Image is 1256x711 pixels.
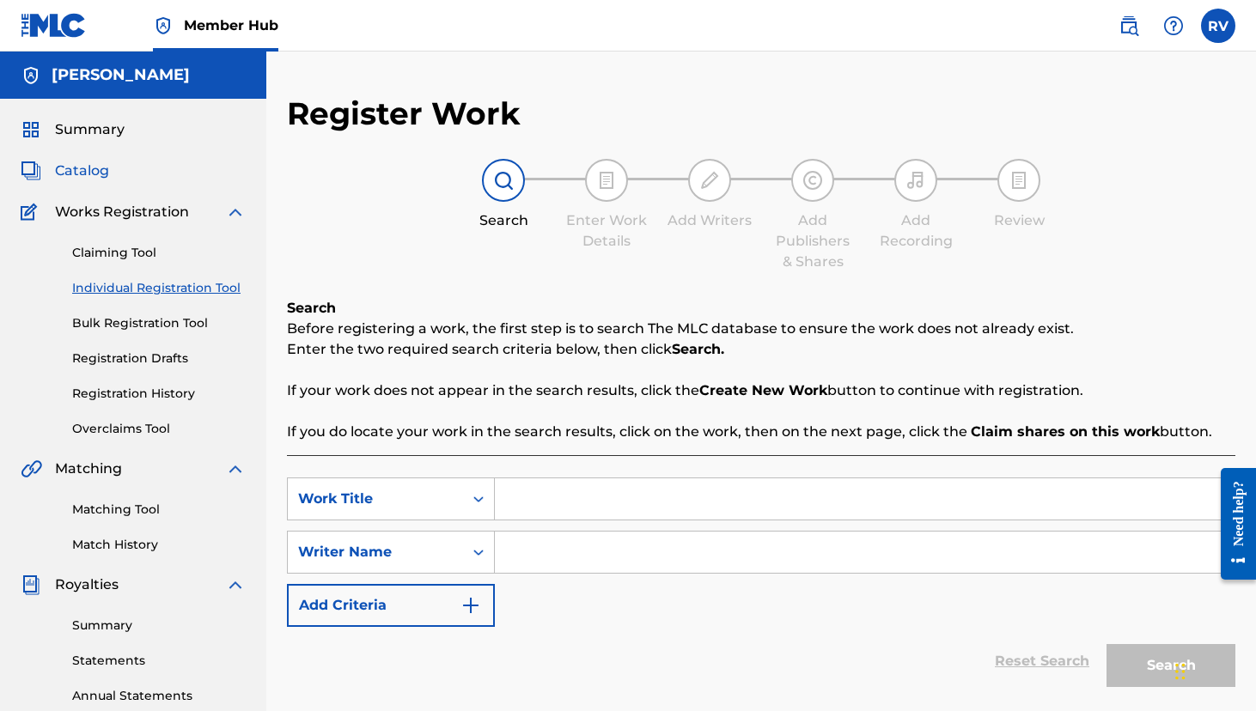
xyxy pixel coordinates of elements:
[72,314,246,332] a: Bulk Registration Tool
[1156,9,1191,43] div: Help
[287,339,1235,360] p: Enter the two required search criteria below, then click
[287,422,1235,442] p: If you do locate your work in the search results, click on the work, then on the next page, click...
[184,15,278,35] span: Member Hub
[21,574,41,595] img: Royalties
[225,459,246,479] img: expand
[672,341,724,357] strong: Search.
[905,170,926,191] img: step indicator icon for Add Recording
[72,349,246,368] a: Registration Drafts
[1208,451,1256,598] iframe: Resource Center
[873,210,959,252] div: Add Recording
[298,489,453,509] div: Work Title
[55,119,125,140] span: Summary
[287,380,1235,401] p: If your work does not appear in the search results, click the button to continue with registration.
[72,536,246,554] a: Match History
[699,382,827,398] strong: Create New Work
[21,161,109,181] a: CatalogCatalog
[55,459,122,479] span: Matching
[72,501,246,519] a: Matching Tool
[493,170,514,191] img: step indicator icon for Search
[72,244,246,262] a: Claiming Tool
[1170,629,1256,711] iframe: Chat Widget
[72,617,246,635] a: Summary
[1201,9,1235,43] div: User Menu
[55,161,109,181] span: Catalog
[1119,15,1139,36] img: search
[1163,15,1184,36] img: help
[21,119,125,140] a: SummarySummary
[21,459,42,479] img: Matching
[770,210,856,272] div: Add Publishers & Shares
[287,584,495,627] button: Add Criteria
[976,210,1062,231] div: Review
[1112,9,1146,43] a: Public Search
[21,202,43,222] img: Works Registration
[21,13,87,38] img: MLC Logo
[287,477,1235,696] form: Search Form
[596,170,617,191] img: step indicator icon for Enter Work Details
[298,542,453,562] div: Writer Name
[699,170,720,191] img: step indicator icon for Add Writers
[52,65,190,85] h5: Roger Valdez
[153,15,174,36] img: Top Rightsholder
[971,423,1160,440] strong: Claim shares on this work
[72,279,246,297] a: Individual Registration Tool
[564,210,649,252] div: Enter Work Details
[21,65,41,86] img: Accounts
[287,300,336,316] b: Search
[287,319,1235,339] p: Before registering a work, the first step is to search The MLC database to ensure the work does n...
[72,420,246,438] a: Overclaims Tool
[72,385,246,403] a: Registration History
[55,574,119,595] span: Royalties
[21,119,41,140] img: Summary
[72,652,246,670] a: Statements
[287,94,521,133] h2: Register Work
[1175,646,1186,697] div: Drag
[1009,170,1029,191] img: step indicator icon for Review
[225,574,246,595] img: expand
[225,202,246,222] img: expand
[72,687,246,705] a: Annual Statements
[802,170,823,191] img: step indicator icon for Add Publishers & Shares
[21,161,41,181] img: Catalog
[460,595,481,616] img: 9d2ae6d4665cec9f34b9.svg
[667,210,753,231] div: Add Writers
[55,202,189,222] span: Works Registration
[460,210,546,231] div: Search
